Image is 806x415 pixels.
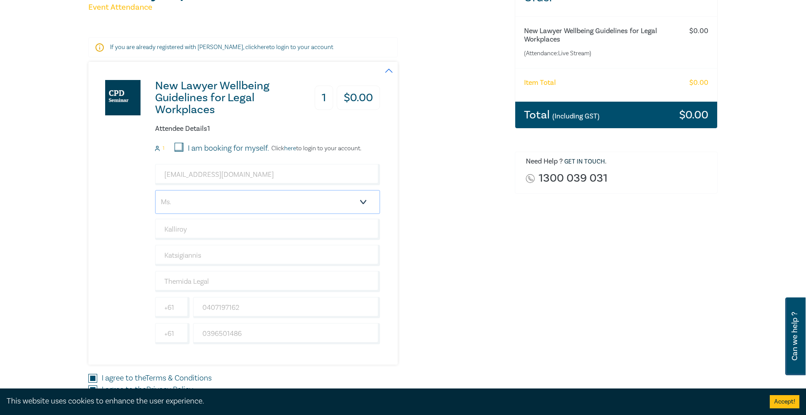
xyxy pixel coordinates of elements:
label: I am booking for myself. [188,143,269,154]
h3: 1 [315,86,333,110]
small: 1 [163,145,164,152]
a: Privacy Policy [146,385,193,395]
small: (Including GST) [552,112,600,121]
button: Accept cookies [770,395,799,408]
input: Phone [193,323,380,344]
input: Mobile* [193,297,380,318]
a: Get in touch [564,158,605,166]
h3: $ 0.00 [337,86,380,110]
a: here [284,145,296,152]
img: New Lawyer Wellbeing Guidelines for Legal Workplaces [105,80,141,115]
div: This website uses cookies to enhance the user experience. [7,396,757,407]
h6: Need Help ? . [526,157,711,166]
h6: Attendee Details 1 [155,125,380,133]
input: Attendee Email* [155,164,380,185]
input: Company [155,271,380,292]
p: Click to login to your account. [269,145,361,152]
h3: Total [524,109,600,121]
a: Terms & Conditions [145,373,212,383]
h3: $ 0.00 [679,109,708,121]
h6: Item Total [524,79,556,87]
h5: Event Attendance [88,2,504,13]
h6: New Lawyer Wellbeing Guidelines for Legal Workplaces [524,27,673,44]
span: Can we help ? [791,303,799,370]
input: +61 [155,297,190,318]
input: Last Name* [155,245,380,266]
h3: New Lawyer Wellbeing Guidelines for Legal Workplaces [155,80,300,116]
h6: $ 0.00 [689,79,708,87]
a: here [257,43,269,51]
h6: $ 0.00 [689,27,708,35]
small: (Attendance: Live Stream ) [524,49,673,58]
a: 1300 039 031 [539,172,608,184]
input: +61 [155,323,190,344]
label: I agree to the [102,373,212,384]
input: First Name* [155,219,380,240]
label: I agree to the [102,384,193,396]
p: If you are already registered with [PERSON_NAME], click to login to your account [110,43,376,52]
